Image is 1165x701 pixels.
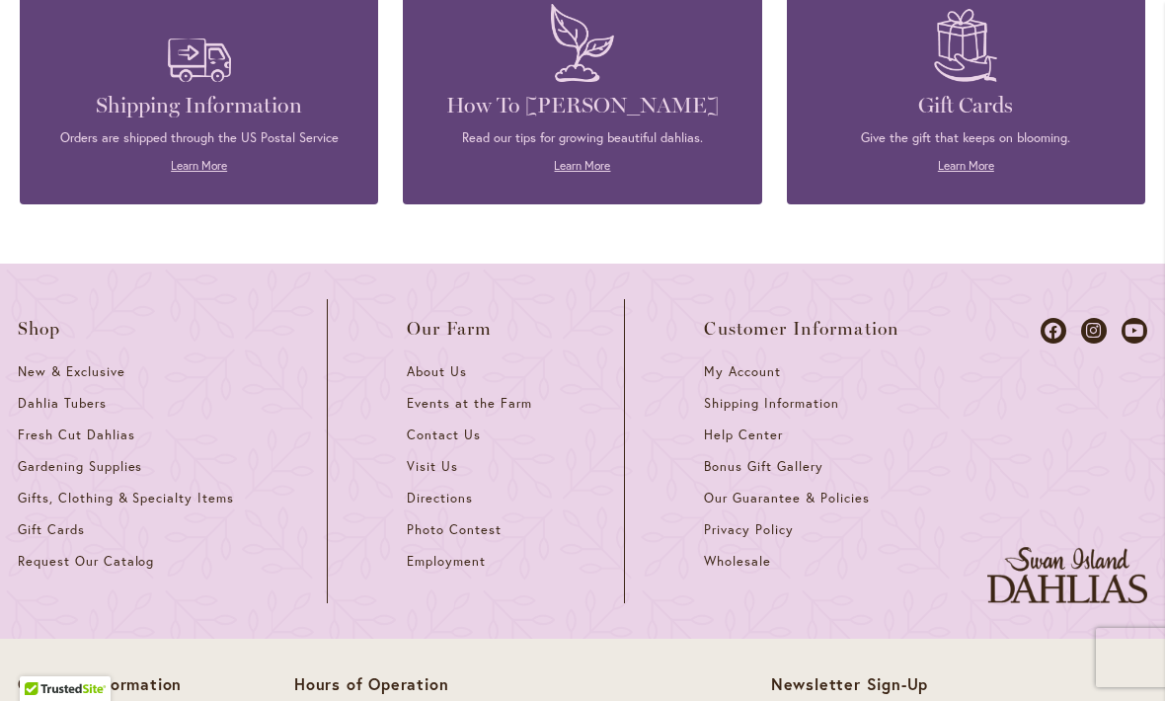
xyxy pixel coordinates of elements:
span: About Us [407,363,467,380]
a: Dahlias on Facebook [1041,318,1066,344]
a: Dahlias on Instagram [1081,318,1107,344]
span: Gifts, Clothing & Specialty Items [18,490,234,506]
a: Dahlias on Youtube [1122,318,1147,344]
a: Learn More [554,158,610,173]
span: Gardening Supplies [18,458,142,475]
h4: Shipping Information [49,92,349,119]
p: Give the gift that keeps on blooming. [816,129,1116,147]
span: My Account [704,363,781,380]
span: Gift Cards [18,521,85,538]
h4: How To [PERSON_NAME] [432,92,732,119]
span: Events at the Farm [407,395,531,412]
span: Our Farm [407,319,492,339]
span: Visit Us [407,458,458,475]
span: Employment [407,553,486,570]
span: Request Our Catalog [18,553,154,570]
span: Help Center [704,427,783,443]
a: Learn More [938,158,994,173]
span: Dahlia Tubers [18,395,107,412]
span: Photo Contest [407,521,502,538]
span: Privacy Policy [704,521,794,538]
span: Shop [18,319,61,339]
span: Contact Us [407,427,481,443]
h4: Gift Cards [816,92,1116,119]
span: Wholesale [704,553,771,570]
p: Orders are shipped through the US Postal Service [49,129,349,147]
span: Customer Information [704,319,899,339]
a: Learn More [171,158,227,173]
span: Shipping Information [704,395,838,412]
span: New & Exclusive [18,363,125,380]
span: Fresh Cut Dahlias [18,427,135,443]
span: Bonus Gift Gallery [704,458,822,475]
p: Read our tips for growing beautiful dahlias. [432,129,732,147]
span: Our Guarantee & Policies [704,490,869,506]
span: Directions [407,490,473,506]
